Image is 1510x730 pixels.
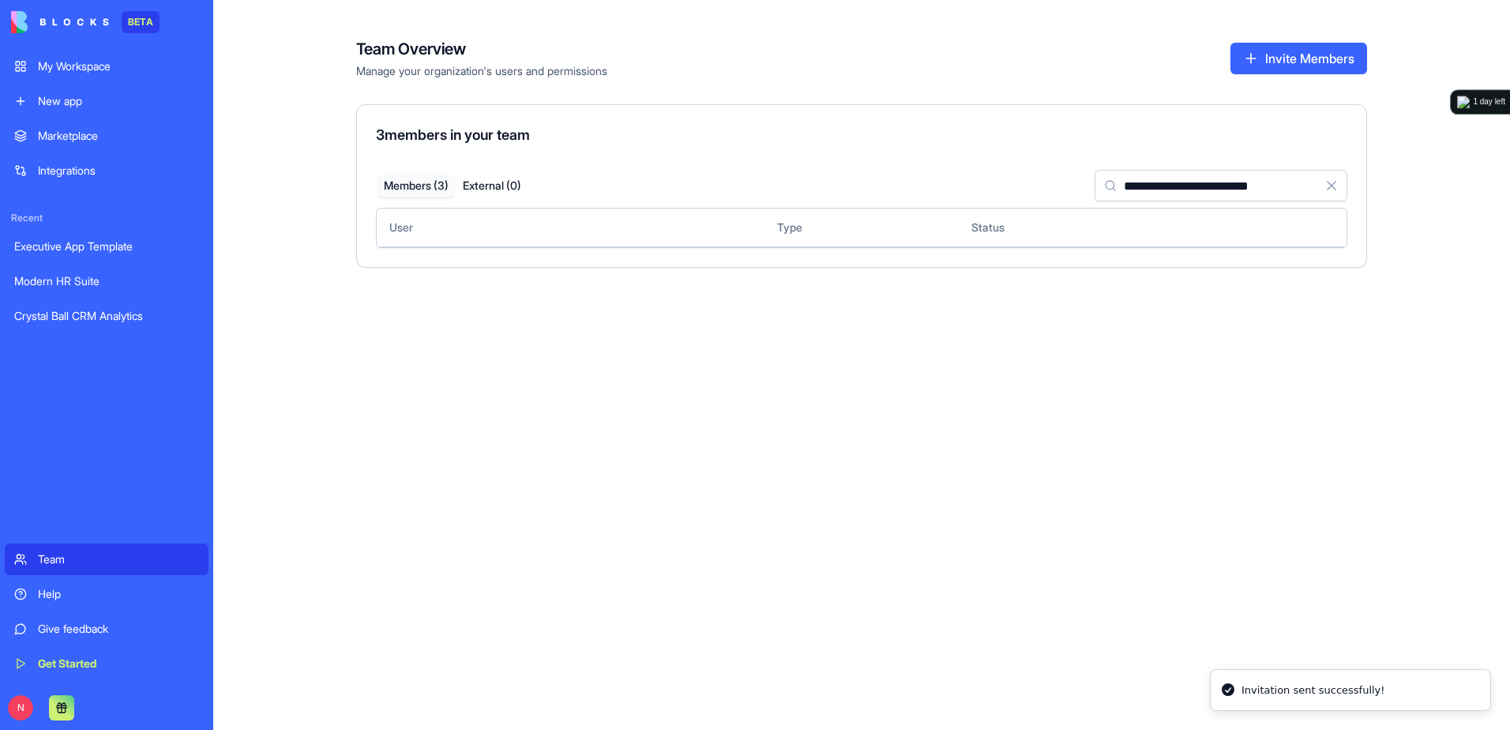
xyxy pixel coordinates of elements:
[1230,43,1367,74] button: Invite Members
[38,128,199,144] div: Marketplace
[14,239,199,254] div: Executive App Template
[38,586,199,602] div: Help
[5,155,208,186] a: Integrations
[777,220,946,235] div: Type
[38,163,199,179] div: Integrations
[5,231,208,262] a: Executive App Template
[38,93,199,109] div: New app
[5,300,208,332] a: Crystal Ball CRM Analytics
[38,58,199,74] div: My Workspace
[38,656,199,672] div: Get Started
[1457,96,1470,108] img: logo
[5,120,208,152] a: Marketplace
[454,175,530,198] button: External ( 0 )
[1473,96,1505,108] div: 1 day left
[377,209,764,246] th: User
[14,308,199,324] div: Crystal Ball CRM Analytics
[5,544,208,575] a: Team
[5,648,208,679] a: Get Started
[8,695,33,721] span: N
[38,621,199,637] div: Give feedback
[376,126,530,143] span: 3 members in your team
[14,273,199,289] div: Modern HR Suite
[378,175,454,198] button: Members ( 3 )
[11,11,109,33] img: logo
[5,51,208,82] a: My Workspace
[11,11,160,33] a: BETA
[1241,683,1385,698] div: Invitation sent successfully!
[5,613,208,645] a: Give feedback
[5,265,208,297] a: Modern HR Suite
[356,63,607,79] span: Manage your organization's users and permissions
[971,220,1140,235] div: Status
[356,38,607,60] h4: Team Overview
[5,212,208,224] span: Recent
[5,578,208,610] a: Help
[38,551,199,567] div: Team
[122,11,160,33] div: BETA
[5,85,208,117] a: New app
